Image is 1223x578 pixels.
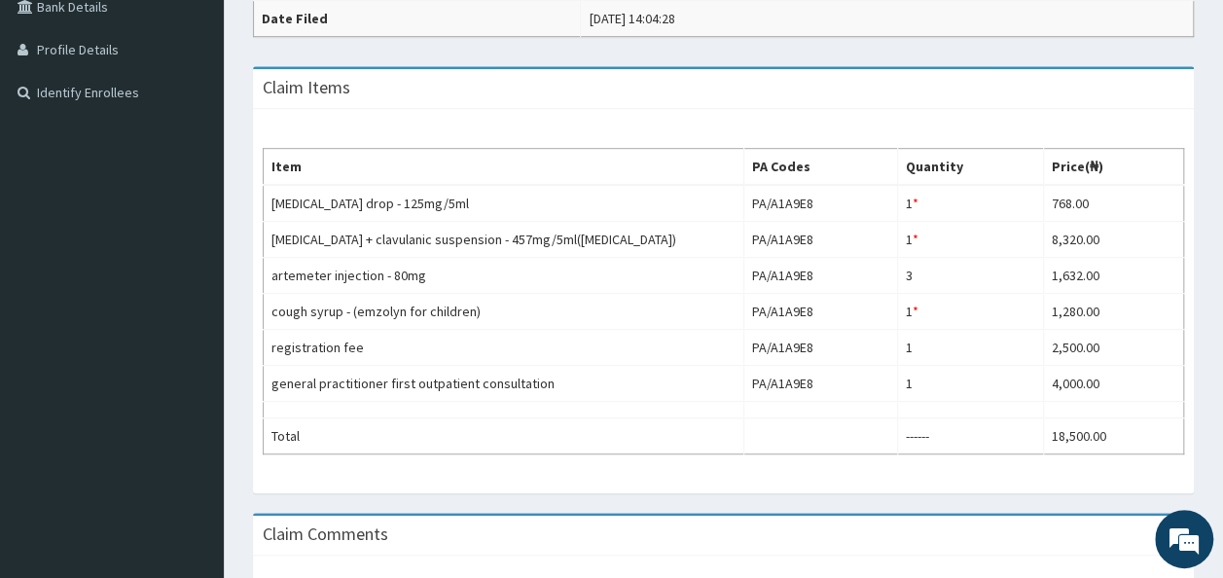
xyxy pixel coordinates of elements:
th: Quantity [897,149,1043,186]
td: [MEDICAL_DATA] drop - 125mg/5ml [264,185,744,222]
th: Price(₦) [1043,149,1183,186]
td: PA/A1A9E8 [743,222,897,258]
td: registration fee [264,330,744,366]
td: 1 [897,185,1043,222]
td: 1 [897,222,1043,258]
td: PA/A1A9E8 [743,330,897,366]
td: 8,320.00 [1043,222,1183,258]
td: 1 [897,294,1043,330]
td: 18,500.00 [1043,418,1183,454]
h3: Claim Comments [263,525,388,543]
td: [MEDICAL_DATA] + clavulanic suspension - 457mg/5ml([MEDICAL_DATA]) [264,222,744,258]
td: 768.00 [1043,185,1183,222]
h3: Claim Items [263,79,350,96]
td: ------ [897,418,1043,454]
th: Item [264,149,744,186]
td: PA/A1A9E8 [743,366,897,402]
th: Date Filed [254,1,581,37]
td: 2,500.00 [1043,330,1183,366]
td: 1,632.00 [1043,258,1183,294]
td: 3 [897,258,1043,294]
td: cough syrup - (emzolyn for children) [264,294,744,330]
td: PA/A1A9E8 [743,294,897,330]
td: 1,280.00 [1043,294,1183,330]
td: artemeter injection - 80mg [264,258,744,294]
div: [DATE] 14:04:28 [589,9,674,28]
td: general practitioner first outpatient consultation [264,366,744,402]
td: 4,000.00 [1043,366,1183,402]
td: Total [264,418,744,454]
td: 1 [897,366,1043,402]
td: PA/A1A9E8 [743,185,897,222]
td: 1 [897,330,1043,366]
td: PA/A1A9E8 [743,258,897,294]
th: PA Codes [743,149,897,186]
